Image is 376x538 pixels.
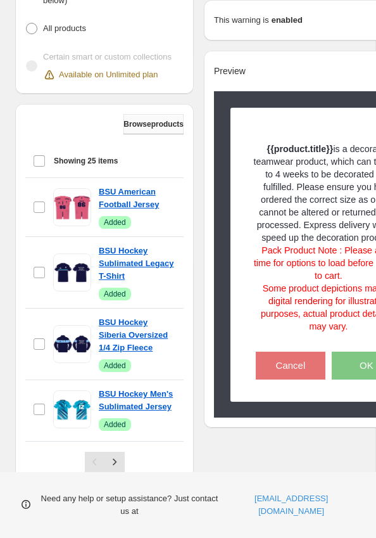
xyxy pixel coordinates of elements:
a: BSU Hockey Siberia Oversized 1/4 Zip Fleece [99,316,176,354]
p: This warning is [214,14,269,27]
span: Browse products [123,119,184,129]
span: Added [104,361,126,371]
button: Next [104,452,125,472]
img: BSU American Football Jersey [53,188,91,226]
a: BSU Hockey Men's Sublimated Jersey [99,388,176,413]
a: BSU Hockey Sublimated Legacy T-Shirt [99,245,176,283]
a: [EMAIL_ADDRESS][DOMAIN_NAME] [227,492,356,518]
span: Added [104,420,126,430]
button: Cancel [256,352,325,380]
span: Added [104,217,126,227]
h2: Preview [214,66,246,77]
a: BSU American Football Jersey [99,186,176,211]
img: BSU Hockey Sublimated Legacy T-Shirt [53,253,91,291]
p: Certain smart or custom collections [43,51,172,63]
p: All products [43,22,86,35]
strong: enabled [272,14,303,27]
span: Showing 25 items [54,156,118,166]
button: Browseproducts [123,114,184,134]
strong: {{product.title}} [267,144,334,154]
nav: Pagination [85,452,125,472]
img: BSU Hockey Men's Sublimated Jersey [53,390,91,428]
span: Added [104,289,126,299]
img: BSU Hockey Siberia Oversized 1/4 Zip Fleece [53,325,91,363]
div: Available on Unlimited plan [43,68,158,81]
